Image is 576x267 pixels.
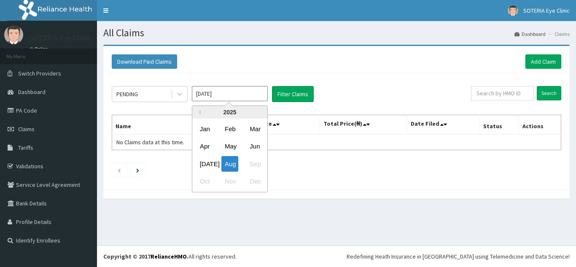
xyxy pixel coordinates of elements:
footer: All rights reserved. [97,245,576,267]
button: Filter Claims [272,86,314,102]
span: Claims [18,125,35,133]
span: No Claims data at this time. [116,138,184,146]
a: Add Claim [525,54,561,69]
p: SOTERIA Eye Clinic [30,34,91,42]
th: Status [480,115,519,135]
th: Date Filed [407,115,480,135]
a: Online [30,46,50,52]
div: PENDING [116,90,138,98]
div: Choose June 2025 [246,139,263,154]
a: Next page [136,166,139,174]
span: Tariffs [18,144,33,151]
div: Choose May 2025 [221,139,238,154]
div: 2025 [192,106,267,119]
img: User Image [508,5,518,16]
input: Search [537,86,561,100]
div: Choose March 2025 [246,121,263,137]
a: RelianceHMO [151,253,187,260]
a: Previous page [117,166,121,174]
div: month 2025-08 [192,120,267,190]
button: Previous Year [196,110,201,114]
span: Dashboard [18,88,46,96]
span: SOTERIA Eye Clinic [523,7,570,14]
input: Select Month and Year [192,86,268,101]
th: Name [112,115,225,135]
div: Choose February 2025 [221,121,238,137]
a: Dashboard [514,30,546,38]
strong: Copyright © 2017 . [103,253,188,260]
button: Download Paid Claims [112,54,177,69]
h1: All Claims [103,27,570,38]
th: Actions [519,115,561,135]
input: Search by HMO ID [471,86,534,100]
img: User Image [4,25,23,44]
th: Total Price(₦) [320,115,407,135]
div: Redefining Heath Insurance in [GEOGRAPHIC_DATA] using Telemedicine and Data Science! [347,252,570,261]
div: Choose August 2025 [221,156,238,172]
div: Choose July 2025 [196,156,213,172]
span: Switch Providers [18,70,61,77]
div: Choose January 2025 [196,121,213,137]
li: Claims [546,30,570,38]
div: Choose April 2025 [196,139,213,154]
